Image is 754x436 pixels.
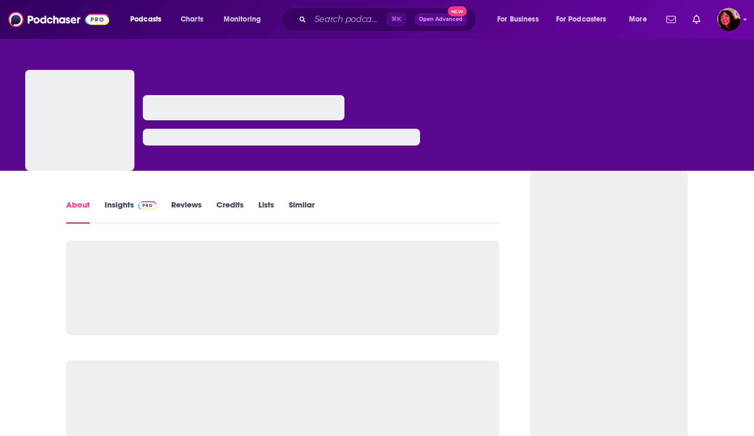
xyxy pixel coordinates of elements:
[448,6,467,16] span: New
[490,11,552,28] button: open menu
[104,200,156,224] a: InsightsPodchaser Pro
[171,200,202,224] a: Reviews
[130,12,161,27] span: Podcasts
[258,200,274,224] a: Lists
[717,8,740,31] button: Show profile menu
[419,17,463,22] span: Open Advanced
[289,200,315,224] a: Similar
[556,12,606,27] span: For Podcasters
[688,11,705,28] a: Show notifications dropdown
[66,200,90,224] a: About
[549,11,622,28] button: open menu
[181,12,203,27] span: Charts
[174,11,210,28] a: Charts
[310,11,386,28] input: Search podcasts, credits, & more...
[717,8,740,31] span: Logged in as Kathryn-Musilek
[216,11,275,28] button: open menu
[414,13,467,26] button: Open AdvancedNew
[138,201,156,210] img: Podchaser Pro
[123,11,175,28] button: open menu
[291,7,486,32] div: Search podcasts, credits, & more...
[717,8,740,31] img: User Profile
[8,9,109,29] img: Podchaser - Follow, Share and Rate Podcasts
[662,11,680,28] a: Show notifications dropdown
[497,12,539,27] span: For Business
[216,200,244,224] a: Credits
[629,12,647,27] span: More
[622,11,660,28] button: open menu
[224,12,261,27] span: Monitoring
[386,13,406,26] span: ⌘ K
